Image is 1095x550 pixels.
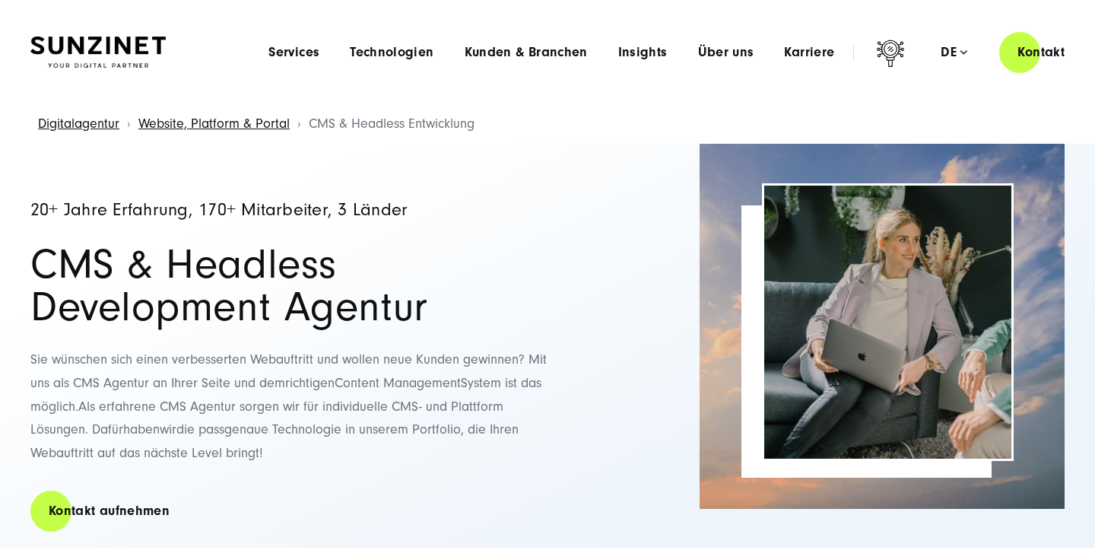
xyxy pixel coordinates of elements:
a: Kunden & Branchen [465,45,588,60]
span: Als erfahrene CMS Agentur sorgen wir für individuelle CMS- und Plattform Lösungen. D [30,399,503,438]
div: de [941,45,967,60]
a: Karriere [784,45,834,60]
a: Services [268,45,319,60]
span: richtigen [285,375,335,391]
span: System ist das möglich. [30,375,541,415]
a: Technologien [350,45,433,60]
a: Kontakt [999,30,1083,74]
span: afür [100,421,123,437]
span: die passgenaue Technologie in unserem Portfolio, die Ihren Webauftritt auf das nächste Level bringt! [30,421,519,461]
span: wir [160,421,176,437]
a: Insights [618,45,668,60]
a: Über uns [698,45,754,60]
a: Digitalagentur [38,116,119,132]
img: SUNZINET Full Service Digital Agentur [30,37,166,68]
img: Frau sitzt auf dem Sofa vor ihrem PC und lächelt - CMS Agentur und Headless CMS Agentur SUNZINET [764,186,1011,459]
span: Sie wünschen sich einen verbesserten Webauftritt und wollen neue Kunden gewinnen? Mit uns als CMS... [30,351,547,391]
a: Kontakt aufnehmen [30,489,188,533]
span: Content Management [335,375,461,391]
h4: 20+ Jahre Erfahrung, 170+ Mitarbeiter, 3 Länder [30,201,563,220]
h1: CMS & Headless Development Agentur [30,243,563,329]
span: haben [123,421,160,437]
img: CMS Agentur und Headless CMS Agentur SUNZINET [700,144,1065,509]
span: CMS & Headless Entwicklung [309,116,474,132]
a: Website, Platform & Portal [138,116,290,132]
